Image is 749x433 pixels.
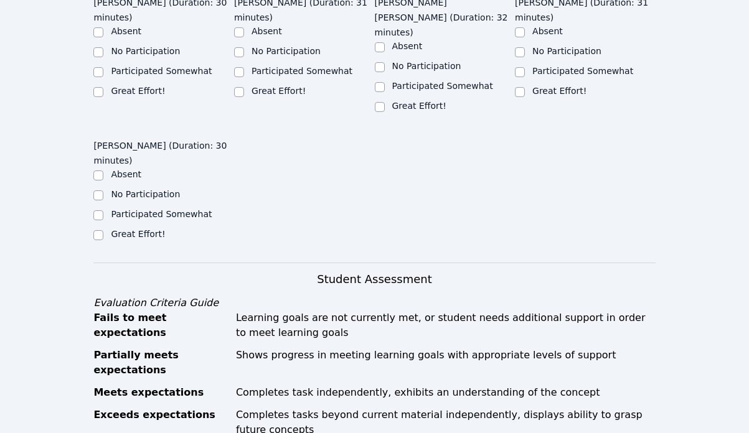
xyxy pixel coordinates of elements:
[111,86,165,96] label: Great Effort!
[392,41,423,51] label: Absent
[93,134,234,168] legend: [PERSON_NAME] (Duration: 30 minutes)
[252,46,321,56] label: No Participation
[111,209,212,219] label: Participated Somewhat
[93,348,228,378] div: Partially meets expectations
[111,66,212,76] label: Participated Somewhat
[93,296,655,310] div: Evaluation Criteria Guide
[392,101,446,111] label: Great Effort!
[252,86,306,96] label: Great Effort!
[93,310,228,340] div: Fails to meet expectations
[236,310,656,340] div: Learning goals are not currently met, or student needs additional support in order to meet learni...
[111,26,141,36] label: Absent
[236,348,656,378] div: Shows progress in meeting learning goals with appropriate levels of support
[111,189,180,199] label: No Participation
[111,229,165,239] label: Great Effort!
[236,385,656,400] div: Completes task independently, exhibits an understanding of the concept
[111,169,141,179] label: Absent
[532,46,601,56] label: No Participation
[252,66,352,76] label: Participated Somewhat
[392,81,493,91] label: Participated Somewhat
[93,271,655,288] h3: Student Assessment
[252,26,282,36] label: Absent
[93,385,228,400] div: Meets expectations
[111,46,180,56] label: No Participation
[532,26,563,36] label: Absent
[532,66,633,76] label: Participated Somewhat
[532,86,586,96] label: Great Effort!
[392,61,461,71] label: No Participation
